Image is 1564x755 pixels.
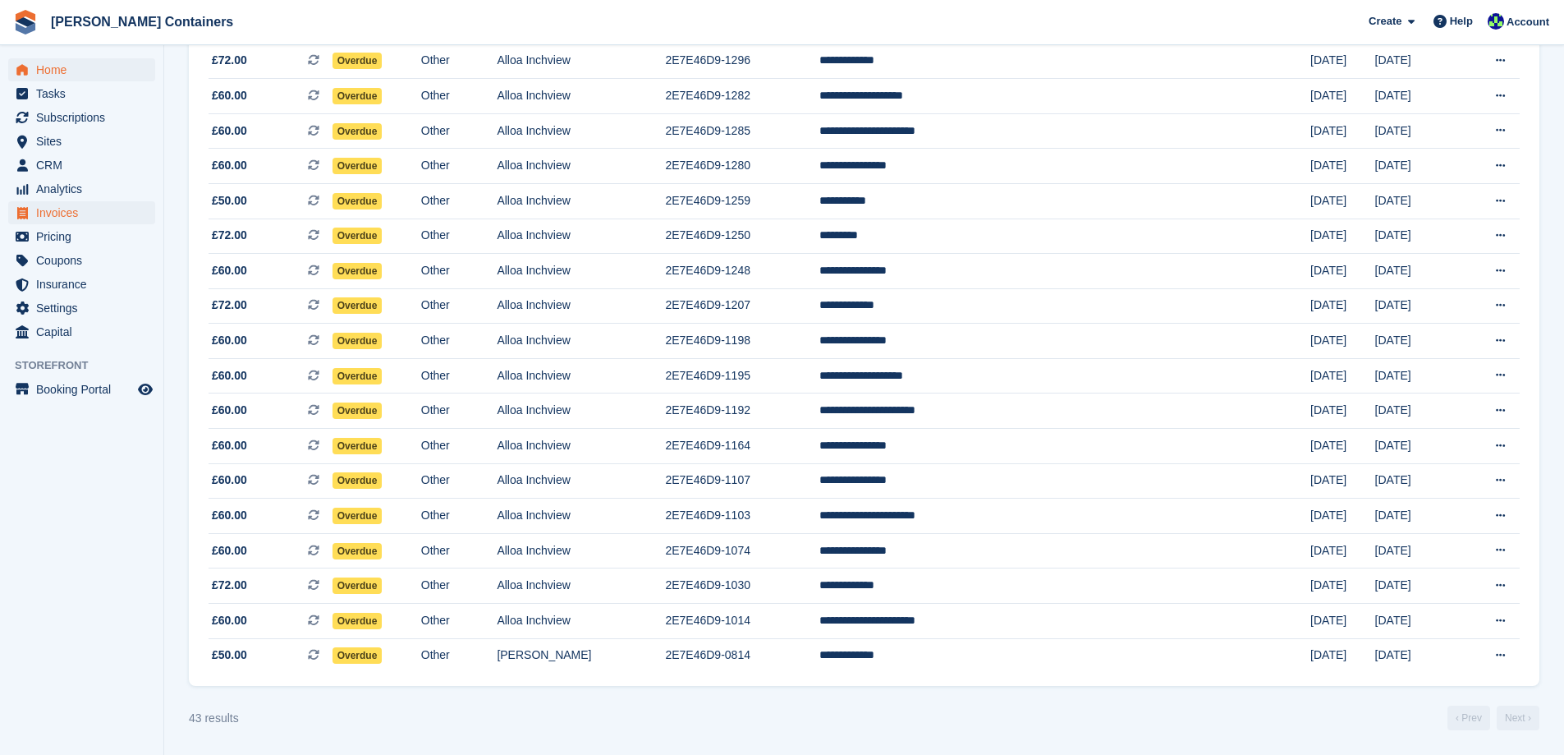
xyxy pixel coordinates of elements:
a: menu [8,225,155,248]
span: £60.00 [212,262,247,279]
span: Overdue [333,438,383,454]
td: Other [421,358,498,394]
span: Analytics [36,177,135,200]
td: 2E7E46D9-1107 [665,463,819,499]
td: [DATE] [1375,183,1459,219]
span: £60.00 [212,332,247,349]
span: Coupons [36,249,135,272]
a: menu [8,130,155,153]
td: [DATE] [1310,463,1375,499]
td: [DATE] [1310,288,1375,324]
td: [DATE] [1375,113,1459,149]
span: Overdue [333,333,383,349]
td: Other [421,638,498,673]
a: menu [8,58,155,81]
td: 2E7E46D9-1296 [665,44,819,79]
span: £60.00 [212,507,247,524]
td: [DATE] [1375,394,1459,429]
td: Other [421,79,498,114]
td: [DATE] [1375,638,1459,673]
td: Other [421,604,498,639]
td: Alloa Inchview [497,113,665,149]
td: Other [421,254,498,289]
span: Overdue [333,578,383,594]
td: Other [421,149,498,184]
span: Invoices [36,201,135,224]
span: Create [1369,13,1401,30]
span: Overdue [333,297,383,314]
td: [DATE] [1375,288,1459,324]
span: £72.00 [212,227,247,244]
td: Alloa Inchview [497,183,665,219]
span: Subscriptions [36,106,135,129]
span: Account [1507,14,1549,30]
nav: Page [1444,706,1543,730]
a: menu [8,273,155,296]
td: [DATE] [1310,604,1375,639]
span: Pricing [36,225,135,248]
span: Overdue [333,158,383,174]
span: Overdue [333,403,383,419]
td: Other [421,569,498,604]
td: 2E7E46D9-1164 [665,429,819,464]
span: Capital [36,320,135,343]
span: £50.00 [212,192,247,209]
td: Alloa Inchview [497,394,665,429]
span: £60.00 [212,87,247,104]
td: 2E7E46D9-1248 [665,254,819,289]
span: £72.00 [212,297,247,314]
td: [DATE] [1310,79,1375,114]
span: £60.00 [212,157,247,174]
td: [DATE] [1310,324,1375,359]
span: £60.00 [212,437,247,454]
span: CRM [36,154,135,177]
td: Alloa Inchview [497,219,665,254]
td: [DATE] [1310,638,1375,673]
td: 2E7E46D9-0814 [665,638,819,673]
span: Overdue [333,472,383,489]
td: [DATE] [1310,533,1375,569]
td: [PERSON_NAME] [497,638,665,673]
td: [DATE] [1310,358,1375,394]
a: menu [8,82,155,105]
span: Booking Portal [36,378,135,401]
span: Overdue [333,123,383,140]
span: £60.00 [212,542,247,559]
a: menu [8,177,155,200]
td: [DATE] [1310,183,1375,219]
td: 2E7E46D9-1207 [665,288,819,324]
td: Other [421,113,498,149]
td: [DATE] [1310,149,1375,184]
td: [DATE] [1375,533,1459,569]
span: Overdue [333,368,383,384]
td: 2E7E46D9-1074 [665,533,819,569]
td: [DATE] [1310,394,1375,429]
a: menu [8,106,155,129]
td: Alloa Inchview [497,358,665,394]
td: [DATE] [1375,499,1459,534]
td: Other [421,429,498,464]
span: Insurance [36,273,135,296]
td: Other [421,288,498,324]
td: [DATE] [1310,219,1375,254]
img: Audra Whitelaw [1488,13,1504,30]
div: 43 results [189,710,239,727]
td: [DATE] [1375,219,1459,254]
span: £72.00 [212,577,247,594]
a: menu [8,249,155,272]
a: menu [8,154,155,177]
td: Other [421,463,498,499]
td: Alloa Inchview [497,288,665,324]
span: Storefront [15,357,163,374]
span: Overdue [333,53,383,69]
span: Overdue [333,263,383,279]
td: Other [421,499,498,534]
td: [DATE] [1375,429,1459,464]
td: [DATE] [1375,358,1459,394]
span: Settings [36,297,135,320]
td: [DATE] [1310,569,1375,604]
span: Overdue [333,228,383,244]
span: £72.00 [212,52,247,69]
td: [DATE] [1375,44,1459,79]
td: Alloa Inchview [497,569,665,604]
